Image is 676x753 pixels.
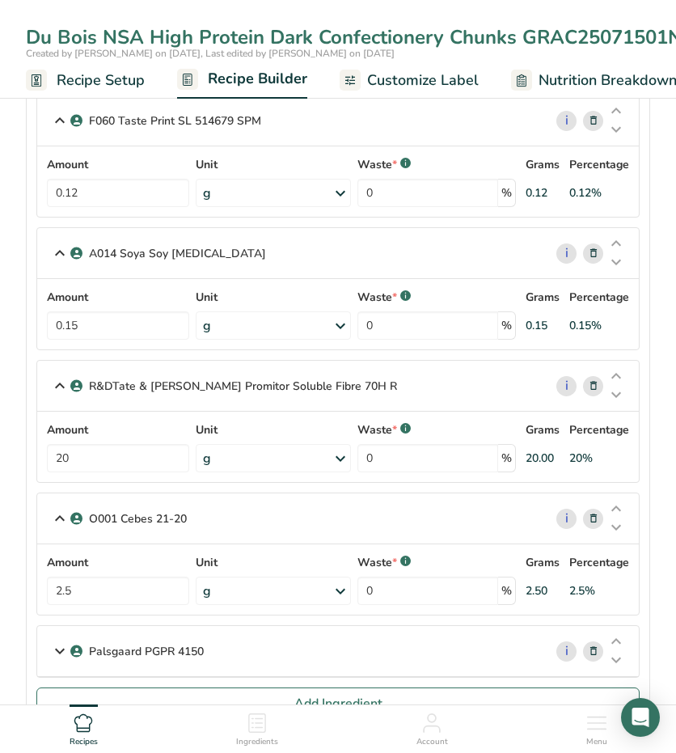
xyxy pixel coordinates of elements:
div: R&DTate & [PERSON_NAME] Promitor Soluble Fibre 70H R i [37,361,639,412]
span: Recipe Builder [208,68,307,90]
label: Amount [47,421,189,438]
a: i [556,243,577,264]
span: Customize Label [367,70,479,91]
div: g [203,316,211,336]
div: 0.12 [526,184,547,201]
label: Amount [47,156,189,173]
div: 2.50 [526,582,547,599]
label: Unit [196,421,351,438]
p: Waste [357,421,397,438]
p: Waste [357,156,397,173]
div: g [203,582,211,601]
p: Grams [526,421,560,438]
div: Open Intercom Messenger [621,698,660,737]
a: Account [416,705,448,749]
span: Add Ingredient [294,694,382,713]
div: 0.15% [569,317,602,334]
p: Grams [526,156,560,173]
p: O001 Cebes 21-20 [89,510,187,527]
div: 20% [569,450,593,467]
p: F060 Taste Print SL 514679 SPM [89,112,261,129]
span: Recipes [70,736,98,748]
p: Percentage [569,554,629,571]
p: Grams [526,289,560,306]
p: Percentage [569,421,629,438]
a: Ingredients [236,705,278,749]
span: Created by [PERSON_NAME] on [DATE], Last edited by [PERSON_NAME] on [DATE] [26,47,395,60]
a: Recipe Setup [26,62,145,99]
span: Menu [586,736,607,748]
label: Amount [47,554,189,571]
p: Grams [526,554,560,571]
a: Recipes [70,705,98,749]
label: Unit [196,156,351,173]
p: Waste [357,554,397,571]
div: Palsgaard PGPR 4150 i [37,626,639,677]
span: Account [416,736,448,748]
div: 20.00 [526,450,554,467]
a: i [556,376,577,396]
label: Amount [47,289,189,306]
div: F060 Taste Print SL 514679 SPM i [37,95,639,146]
div: 0.15 [526,317,547,334]
a: i [556,509,577,529]
div: A014 Soya Soy [MEDICAL_DATA] i [37,228,639,279]
a: i [556,641,577,662]
div: g [203,184,211,203]
span: Ingredients [236,736,278,748]
div: 2.5% [569,582,595,599]
p: Percentage [569,156,629,173]
a: Customize Label [340,62,479,99]
p: Waste [357,289,397,306]
div: g [203,449,211,468]
p: R&DTate & [PERSON_NAME] Promitor Soluble Fibre 70H R [89,378,397,395]
p: Percentage [569,289,629,306]
div: O001 Cebes 21-20 i [37,493,639,544]
div: 0.12% [569,184,602,201]
a: i [556,111,577,131]
span: Recipe Setup [57,70,145,91]
button: Add Ingredient [36,687,640,720]
label: Unit [196,554,351,571]
a: Recipe Builder [177,61,307,99]
label: Unit [196,289,351,306]
p: Palsgaard PGPR 4150 [89,643,204,660]
p: A014 Soya Soy [MEDICAL_DATA] [89,245,266,262]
